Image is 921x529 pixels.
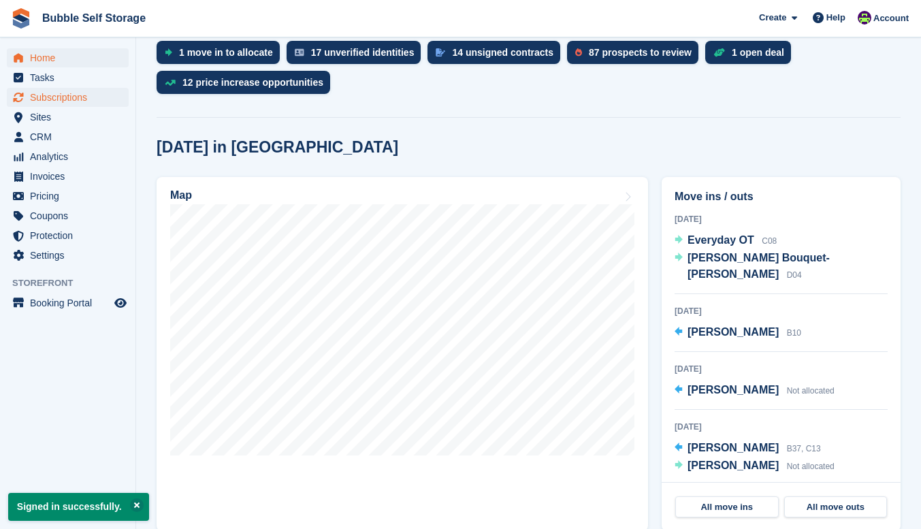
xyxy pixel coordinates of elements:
a: [PERSON_NAME] Bouquet-[PERSON_NAME] D04 [675,250,888,284]
span: Not allocated [787,462,835,471]
span: Not allocated [787,386,835,396]
a: [PERSON_NAME] B10 [675,324,801,342]
a: Bubble Self Storage [37,7,151,29]
img: verify_identity-adf6edd0f0f0b5bbfe63781bf79b02c33cf7c696d77639b501bdc392416b5a36.svg [295,48,304,57]
div: 12 price increase opportunities [182,77,323,88]
div: [DATE] [675,305,888,317]
div: [DATE] [675,213,888,225]
span: [PERSON_NAME] [688,460,779,471]
a: All move ins [675,496,779,518]
div: 14 unsigned contracts [452,47,553,58]
a: 87 prospects to review [567,41,705,71]
p: Signed in successfully. [8,493,149,521]
a: [PERSON_NAME] Not allocated [675,382,835,400]
div: [DATE] [675,421,888,433]
span: Tasks [30,68,112,87]
a: 12 price increase opportunities [157,71,337,101]
span: B37, C13 [787,444,821,453]
div: 1 move in to allocate [179,47,273,58]
a: menu [7,88,129,107]
span: D04 [787,270,802,280]
span: C08 [762,236,777,246]
a: All move outs [784,496,888,518]
span: [PERSON_NAME] Bouquet-[PERSON_NAME] [688,252,830,280]
a: [PERSON_NAME] Not allocated [675,458,835,475]
img: prospect-51fa495bee0391a8d652442698ab0144808aea92771e9ea1ae160a38d050c398.svg [575,48,582,57]
a: menu [7,48,129,67]
img: move_ins_to_allocate_icon-fdf77a2bb77ea45bf5b3d319d69a93e2d87916cf1d5bf7949dd705db3b84f3ca.svg [165,48,172,57]
a: menu [7,108,129,127]
div: 17 unverified identities [311,47,415,58]
div: [DATE] [675,363,888,375]
span: Subscriptions [30,88,112,107]
a: [PERSON_NAME] B37, C13 [675,440,821,458]
span: Booking Portal [30,293,112,312]
a: menu [7,206,129,225]
a: 1 move in to allocate [157,41,287,71]
a: 1 open deal [705,41,798,71]
span: CRM [30,127,112,146]
a: menu [7,147,129,166]
img: stora-icon-8386f47178a22dfd0bd8f6a31ec36ba5ce8667c1dd55bd0f319d3a0aa187defe.svg [11,8,31,29]
h2: Move ins / outs [675,189,888,205]
a: menu [7,127,129,146]
span: Sites [30,108,112,127]
a: 17 unverified identities [287,41,428,71]
div: 1 open deal [732,47,784,58]
a: 14 unsigned contracts [427,41,567,71]
a: menu [7,68,129,87]
a: menu [7,226,129,245]
img: Tom Gilmore [858,11,871,25]
span: Invoices [30,167,112,186]
span: B10 [787,328,801,338]
span: Storefront [12,276,135,290]
img: deal-1b604bf984904fb50ccaf53a9ad4b4a5d6e5aea283cecdc64d6e3604feb123c2.svg [713,48,725,57]
span: Settings [30,246,112,265]
a: Preview store [112,295,129,311]
span: Everyday OT [688,234,754,246]
span: Account [873,12,909,25]
span: Create [759,11,786,25]
a: menu [7,293,129,312]
span: Coupons [30,206,112,225]
span: Analytics [30,147,112,166]
a: menu [7,187,129,206]
span: [PERSON_NAME] [688,442,779,453]
h2: [DATE] in [GEOGRAPHIC_DATA] [157,138,398,157]
a: menu [7,246,129,265]
a: menu [7,167,129,186]
a: Everyday OT C08 [675,232,777,250]
h2: Map [170,189,192,202]
span: Help [826,11,845,25]
span: [PERSON_NAME] [688,384,779,396]
div: 87 prospects to review [589,47,692,58]
span: Home [30,48,112,67]
span: [PERSON_NAME] [688,326,779,338]
span: Pricing [30,187,112,206]
span: Protection [30,226,112,245]
img: price_increase_opportunities-93ffe204e8149a01c8c9dc8f82e8f89637d9d84a8eef4429ea346261dce0b2c0.svg [165,80,176,86]
img: contract_signature_icon-13c848040528278c33f63329250d36e43548de30e8caae1d1a13099fd9432cc5.svg [436,48,445,57]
